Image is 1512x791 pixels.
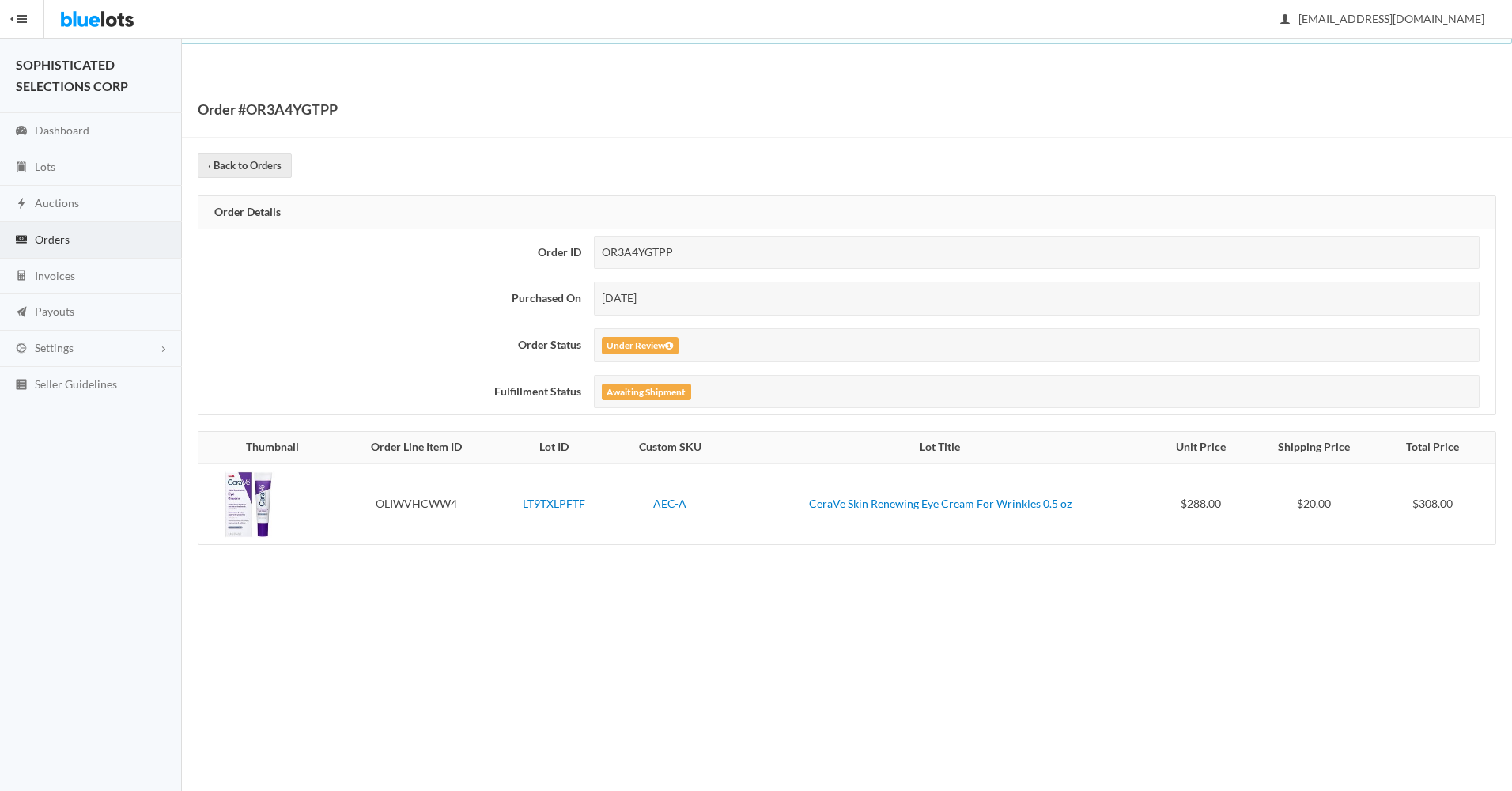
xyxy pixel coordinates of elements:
label: Awaiting Shipment [602,384,691,401]
th: Purchased On [198,275,588,322]
a: CeraVe Skin Renewing Eye Cream For Wrinkles 0.5 oz [809,497,1072,510]
span: Settings [35,341,74,354]
th: Shipping Price [1249,432,1379,464]
label: Under Review [602,337,679,354]
td: $20.00 [1249,464,1379,544]
th: Thumbnail [198,432,336,464]
a: LT9TXLPFTF [523,497,585,510]
ion-icon: cog [13,342,29,357]
td: $308.00 [1379,464,1495,544]
th: Order ID [198,229,588,276]
ion-icon: calculator [13,269,29,284]
span: Seller Guidelines [35,377,117,391]
span: Orders [35,233,70,246]
h1: Order #OR3A4YGTPP [198,97,338,121]
th: Order Line Item ID [336,432,496,464]
th: Total Price [1379,432,1495,464]
a: ‹ Back to Orders [198,153,292,178]
div: Order Details [198,196,1495,229]
a: AEC-A [653,497,686,510]
span: Payouts [35,305,74,318]
ion-icon: clipboard [13,161,29,176]
td: OLIWVHCWW4 [336,464,496,544]
th: Unit Price [1152,432,1249,464]
td: $288.00 [1152,464,1249,544]
th: Order Status [198,322,588,369]
strong: SOPHISTICATED SELECTIONS CORP [16,57,128,93]
div: [DATE] [594,282,1480,316]
ion-icon: list box [13,378,29,393]
ion-icon: speedometer [13,124,29,139]
ion-icon: person [1277,13,1293,28]
span: Invoices [35,269,75,282]
ion-icon: flash [13,197,29,212]
span: [EMAIL_ADDRESS][DOMAIN_NAME] [1281,12,1484,25]
span: Auctions [35,196,79,210]
span: Dashboard [35,123,89,137]
th: Fulfillment Status [198,369,588,415]
div: OR3A4YGTPP [594,236,1480,270]
th: Lot ID [496,432,612,464]
ion-icon: paper plane [13,305,29,320]
ion-icon: cash [13,233,29,248]
th: Custom SKU [612,432,728,464]
span: Lots [35,160,55,173]
th: Lot Title [728,432,1153,464]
